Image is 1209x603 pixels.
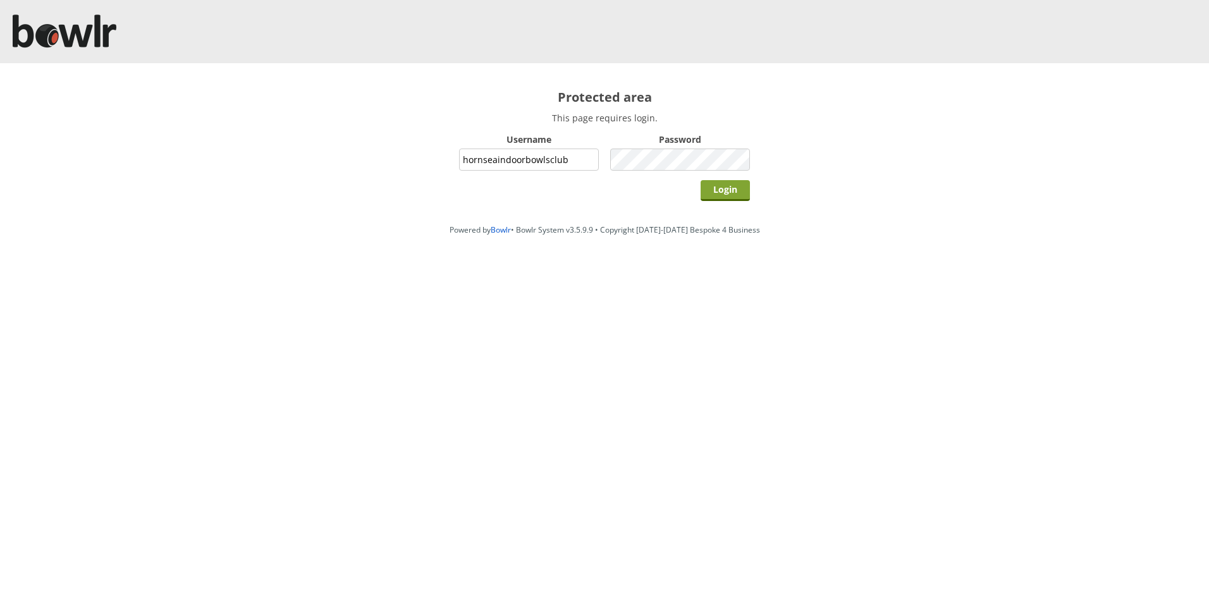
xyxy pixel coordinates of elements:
[459,88,750,106] h2: Protected area
[459,133,599,145] label: Username
[701,180,750,201] input: Login
[491,224,511,235] a: Bowlr
[610,133,750,145] label: Password
[459,112,750,124] p: This page requires login.
[450,224,760,235] span: Powered by • Bowlr System v3.5.9.9 • Copyright [DATE]-[DATE] Bespoke 4 Business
